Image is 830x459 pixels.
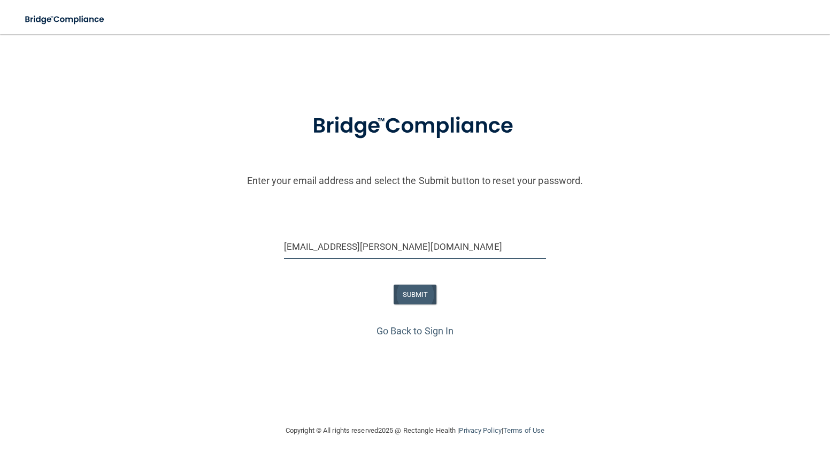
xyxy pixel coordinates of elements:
[16,9,114,30] img: bridge_compliance_login_screen.278c3ca4.svg
[220,414,610,448] div: Copyright © All rights reserved 2025 @ Rectangle Health | |
[290,98,540,154] img: bridge_compliance_login_screen.278c3ca4.svg
[376,325,454,336] a: Go Back to Sign In
[284,235,547,259] input: Email
[459,426,501,434] a: Privacy Policy
[394,285,437,304] button: SUBMIT
[503,426,544,434] a: Terms of Use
